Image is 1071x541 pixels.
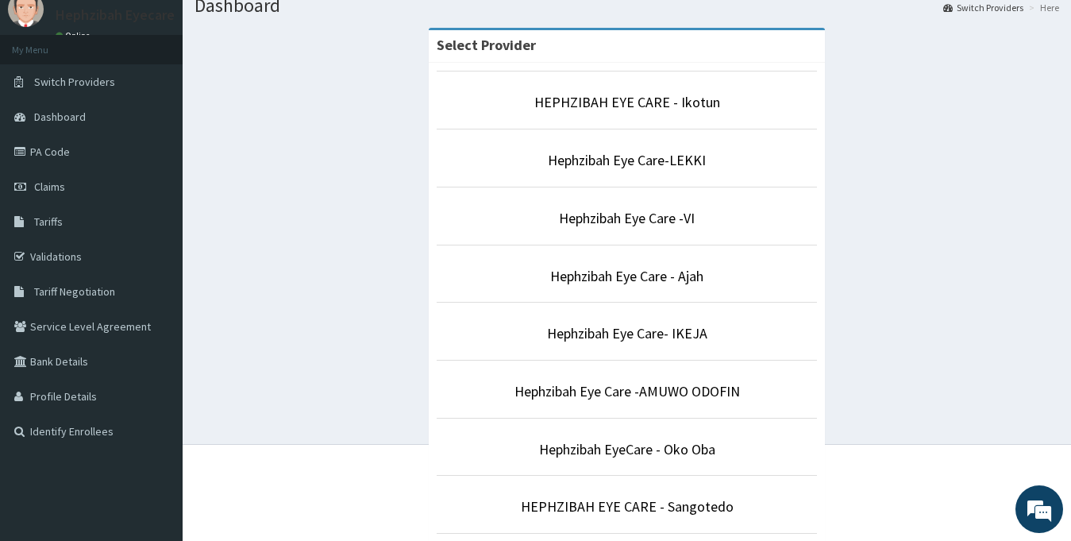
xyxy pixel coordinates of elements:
[943,1,1023,14] a: Switch Providers
[34,180,65,194] span: Claims
[559,209,695,227] a: Hephzibah Eye Care -VI
[56,30,94,41] a: Online
[514,382,740,400] a: Hephzibah Eye Care -AMUWO ODOFIN
[1025,1,1059,14] li: Here
[534,93,720,111] a: HEPHZIBAH EYE CARE - Ikotun
[547,324,707,342] a: Hephzibah Eye Care- IKEJA
[548,151,706,169] a: Hephzibah Eye Care-LEKKI
[550,267,703,285] a: Hephzibah Eye Care - Ajah
[521,497,734,516] a: HEPHZIBAH EYE CARE - Sangotedo
[56,8,175,22] p: Hephzibah Eyecare
[34,284,115,299] span: Tariff Negotiation
[437,36,536,54] strong: Select Provider
[34,75,115,89] span: Switch Providers
[34,214,63,229] span: Tariffs
[34,110,86,124] span: Dashboard
[539,440,715,458] a: Hephzibah EyeCare - Oko Oba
